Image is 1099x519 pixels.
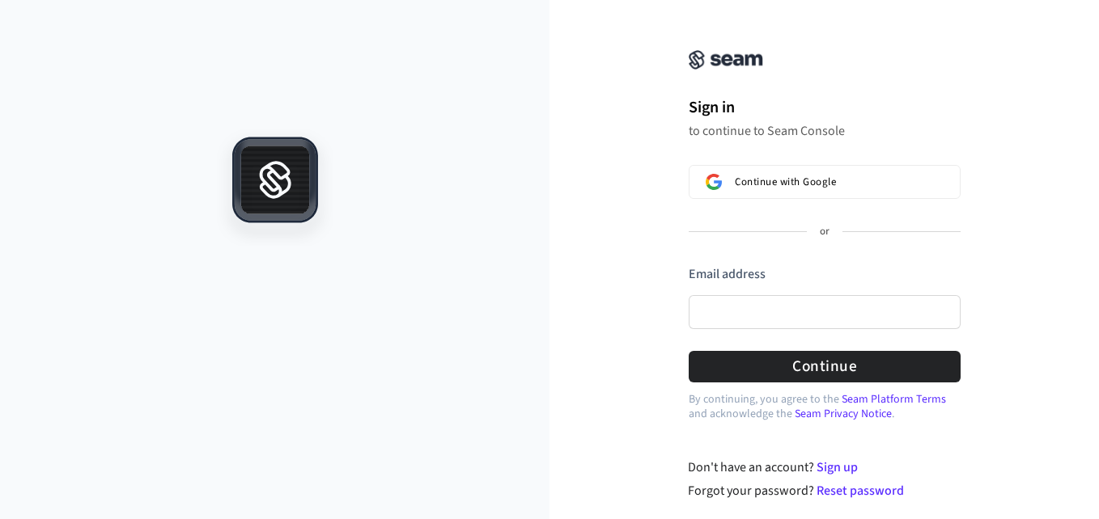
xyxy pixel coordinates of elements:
[688,481,961,500] div: Forgot your password?
[795,406,892,422] a: Seam Privacy Notice
[689,95,961,120] h1: Sign in
[689,265,766,283] label: Email address
[688,458,961,477] div: Don't have an account?
[820,225,830,239] p: or
[706,174,722,190] img: Sign in with Google
[735,175,836,188] span: Continue with Google
[689,165,961,199] button: Sign in with GoogleContinue with Google
[689,392,961,421] p: By continuing, you agree to the and acknowledge the .
[842,391,946,407] a: Seam Platform Terms
[689,123,961,139] p: to continue to Seam Console
[817,482,904,500] a: Reset password
[689,351,961,382] button: Continue
[689,50,763,70] img: Seam Console
[817,458,858,476] a: Sign up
